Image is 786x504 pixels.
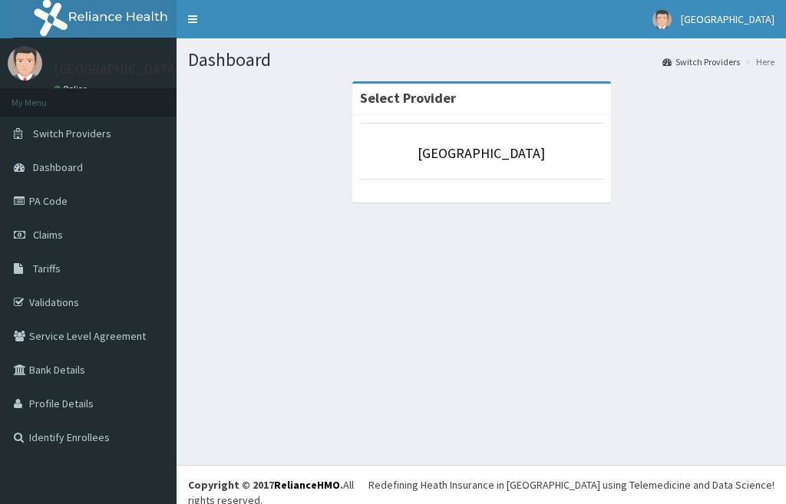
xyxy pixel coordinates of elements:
[188,50,774,70] h1: Dashboard
[681,12,774,26] span: [GEOGRAPHIC_DATA]
[8,46,42,81] img: User Image
[418,144,545,162] a: [GEOGRAPHIC_DATA]
[33,262,61,275] span: Tariffs
[274,478,340,492] a: RelianceHMO
[54,62,180,76] p: [GEOGRAPHIC_DATA]
[368,477,774,492] div: Redefining Heath Insurance in [GEOGRAPHIC_DATA] using Telemedicine and Data Science!
[652,10,672,29] img: User Image
[54,84,91,94] a: Online
[33,228,63,242] span: Claims
[188,478,343,492] strong: Copyright © 2017 .
[662,55,740,68] a: Switch Providers
[741,55,774,68] li: Here
[33,160,83,174] span: Dashboard
[360,89,456,107] strong: Select Provider
[33,127,111,140] span: Switch Providers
